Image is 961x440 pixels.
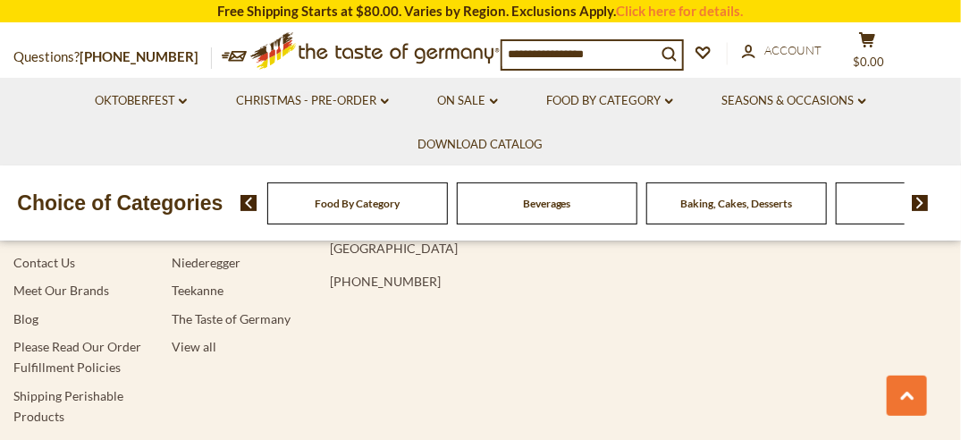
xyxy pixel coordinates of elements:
[840,31,894,76] button: $0.00
[172,311,291,326] a: The Taste of Germany
[315,197,400,210] a: Food By Category
[13,339,141,375] a: Please Read Our Order Fulfillment Policies
[172,283,223,298] a: Teekanne
[438,91,498,111] a: On Sale
[680,197,792,210] a: Baking, Cakes, Desserts
[617,3,744,19] a: Click here for details.
[764,43,822,57] span: Account
[13,255,75,270] a: Contact Us
[330,271,663,292] p: [PHONE_NUMBER]
[172,255,240,270] a: Niederegger
[95,91,187,111] a: Oktoberfest
[13,227,65,242] a: About Us
[172,339,216,354] a: View all
[172,227,206,242] a: Knorr
[13,283,109,298] a: Meet Our Brands
[417,135,543,155] a: Download Catalog
[240,195,257,211] img: previous arrow
[13,46,212,69] p: Questions?
[742,41,822,61] a: Account
[80,48,198,64] a: [PHONE_NUMBER]
[854,55,885,69] span: $0.00
[236,91,389,111] a: Christmas - PRE-ORDER
[722,91,866,111] a: Seasons & Occasions
[13,388,123,424] a: Shipping Perishable Products
[13,311,38,326] a: Blog
[523,197,571,210] a: Beverages
[912,195,929,211] img: next arrow
[547,91,673,111] a: Food By Category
